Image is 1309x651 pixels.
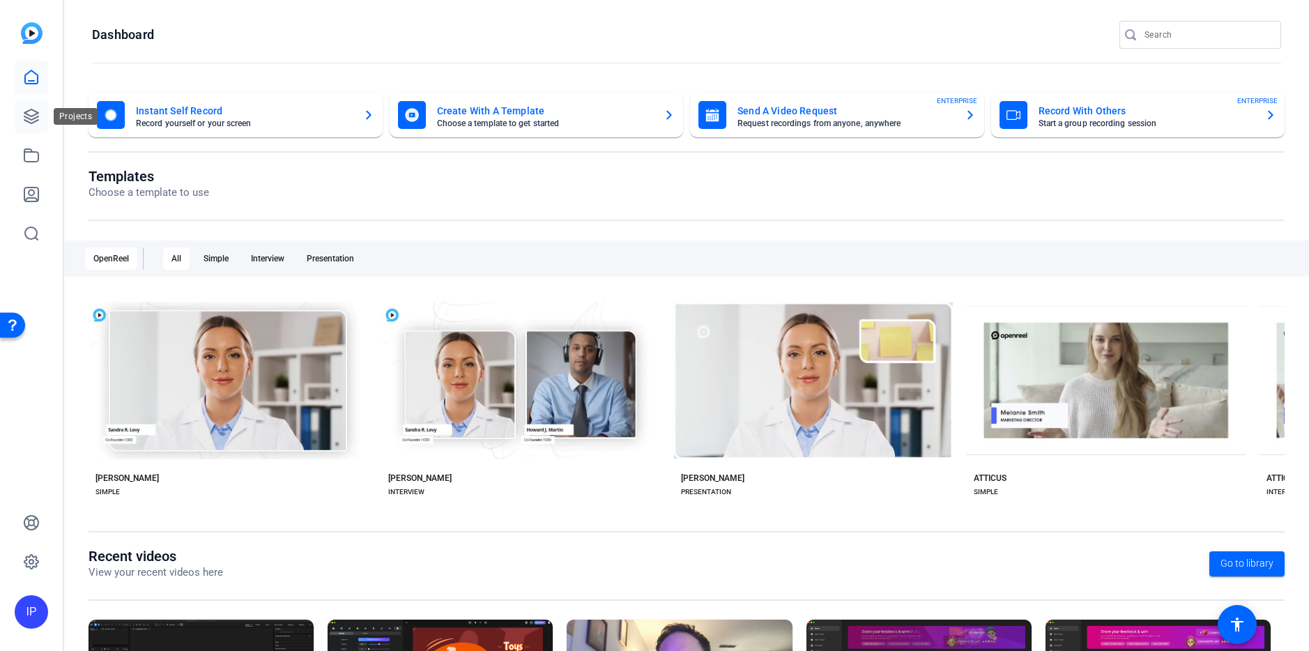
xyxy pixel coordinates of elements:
[92,26,154,43] h1: Dashboard
[681,473,744,484] div: [PERSON_NAME]
[1237,95,1278,106] span: ENTERPRISE
[937,95,977,106] span: ENTERPRISE
[85,247,137,270] div: OpenReel
[89,168,209,185] h1: Templates
[163,247,190,270] div: All
[1266,487,1303,498] div: INTERVIEW
[974,473,1006,484] div: ATTICUS
[195,247,237,270] div: Simple
[54,108,98,125] div: Projects
[243,247,293,270] div: Interview
[690,93,984,137] button: Send A Video RequestRequest recordings from anyone, anywhereENTERPRISE
[737,119,954,128] mat-card-subtitle: Request recordings from anyone, anywhere
[1209,551,1285,576] a: Go to library
[15,595,48,629] div: IP
[95,487,120,498] div: SIMPLE
[1229,616,1246,633] mat-icon: accessibility
[95,473,159,484] div: [PERSON_NAME]
[1266,473,1299,484] div: ATTICUS
[89,185,209,201] p: Choose a template to use
[136,119,352,128] mat-card-subtitle: Record yourself or your screen
[974,487,998,498] div: SIMPLE
[437,119,653,128] mat-card-subtitle: Choose a template to get started
[390,93,684,137] button: Create With A TemplateChoose a template to get started
[21,22,43,44] img: blue-gradient.svg
[89,548,223,565] h1: Recent videos
[298,247,362,270] div: Presentation
[737,102,954,119] mat-card-title: Send A Video Request
[388,487,424,498] div: INTERVIEW
[89,93,383,137] button: Instant Self RecordRecord yourself or your screen
[388,473,452,484] div: [PERSON_NAME]
[136,102,352,119] mat-card-title: Instant Self Record
[1039,119,1255,128] mat-card-subtitle: Start a group recording session
[1039,102,1255,119] mat-card-title: Record With Others
[681,487,731,498] div: PRESENTATION
[1220,556,1273,571] span: Go to library
[437,102,653,119] mat-card-title: Create With A Template
[89,565,223,581] p: View your recent videos here
[991,93,1285,137] button: Record With OthersStart a group recording sessionENTERPRISE
[1145,26,1270,43] input: Search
